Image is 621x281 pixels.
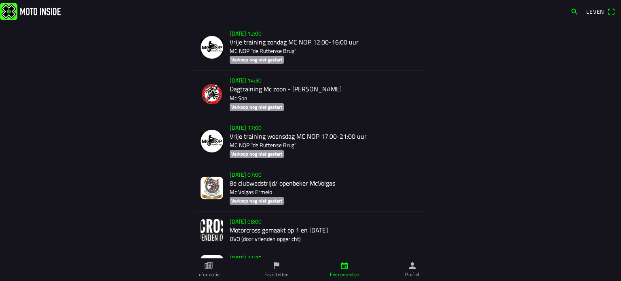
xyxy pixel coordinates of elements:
[201,255,223,278] img: nUvh5JkSQmmW2HJEMSkwDJSJ4FfGRWewn1JIy8H7.jpg
[194,212,427,248] a: [DATE] 08:00Motorcross gemaakt op 1 en [DATE]DVO (door vrienden opgericht)
[566,4,583,18] a: zoekopdracht
[201,130,223,152] img: NjdwpvkGicnr6oC83998ZTDUeXJJ29cK9cmzxz8K.png
[201,83,223,106] img: sfRBxcGZmvZ0K6QUyq9TbY0sbKJYVDoKWVN9jkDZ.png
[264,270,288,278] font: Faciliteiten
[272,261,281,270] ion-icon: vlag
[201,219,223,241] img: Ajuuv2dJ5KCCCkfeHS2XUGbxoLNdg0NyHyvyFlZp.png
[201,177,223,199] img: 7FxbV3nNmk6slsxa6cqF39CKjtp7J7vemkNOEex7.jpg
[586,7,604,16] font: Leven
[194,71,427,118] a: [DATE] 14:30Dagtraining Mc zoon - [PERSON_NAME]Mc SonVerkoop nog niet gestart
[408,261,417,270] ion-icon: persoon
[201,36,223,59] img: NjdwpvkGicnr6oC83998ZTDUeXJJ29cK9cmzxz8K.png
[194,118,427,165] a: [DATE] 17:00Vrije training woensdag MC NOP 17:00-21:00 uurMC NOP "de Ruttense Brug"Verkoop nog ni...
[340,261,349,270] ion-icon: kalender
[194,165,427,212] a: [DATE] 07:008e clubwedstrijd/ openbeker McVolgasMc Volgas ErmeloVerkoop nog niet gestart
[194,24,427,71] a: [DATE] 12:00Vrije training zondag MC NOP 12:00-16:00 uurMC NOP "de Ruttense Brug"Verkoop nog niet...
[405,270,420,278] font: Profiel
[330,270,359,278] font: Evenementen
[582,4,619,18] a: Levenqr-scanner
[204,261,213,270] ion-icon: papier
[197,270,220,278] font: Informatie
